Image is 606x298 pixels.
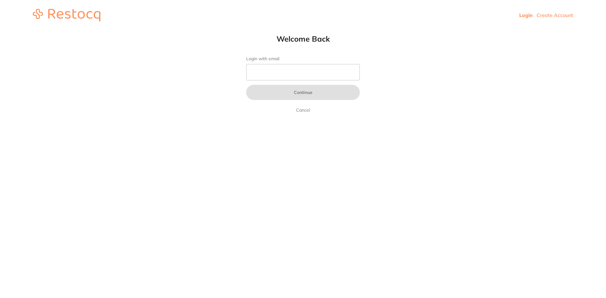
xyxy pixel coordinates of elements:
[519,12,533,18] a: Login
[537,12,573,18] a: Create Account
[246,56,360,61] label: Login with email
[33,9,100,21] img: restocq_logo.svg
[246,85,360,100] button: Continue
[295,106,311,114] a: Cancel
[234,34,372,44] h1: Welcome Back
